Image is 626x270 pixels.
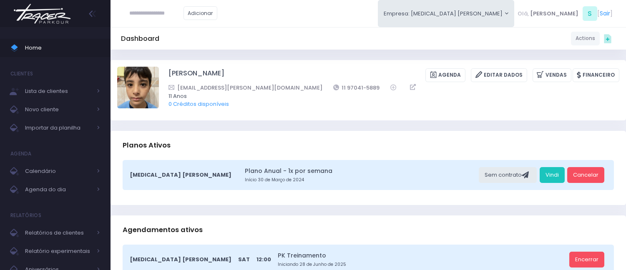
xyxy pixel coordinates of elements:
span: [MEDICAL_DATA] [PERSON_NAME] [130,171,231,179]
a: Vindi [540,167,565,183]
span: Relatórios de clientes [25,227,92,238]
small: Iniciando 28 de Junho de 2025 [278,261,566,268]
a: Editar Dados [471,68,527,82]
a: PK Treinamento [278,251,566,260]
a: Cancelar [567,167,604,183]
span: [PERSON_NAME] [530,10,578,18]
span: Agenda do dia [25,184,92,195]
a: Plano Anual - 1x por semana [245,167,476,175]
div: Sem contrato [479,167,537,183]
a: Encerrar [569,252,604,267]
a: [EMAIL_ADDRESS][PERSON_NAME][DOMAIN_NAME] [168,83,322,92]
div: [ ] [514,4,616,23]
span: Lista de clientes [25,86,92,97]
span: Home [25,42,100,53]
a: Agenda [425,68,465,82]
a: Sair [600,9,610,18]
a: Actions [571,32,600,45]
h4: Clientes [10,65,33,82]
span: Novo cliente [25,104,92,115]
span: Sat [238,255,250,264]
h3: Planos Ativos [123,133,171,157]
a: Adicionar [184,6,218,20]
span: Calendário [25,166,92,177]
a: [PERSON_NAME] [168,68,224,82]
span: [MEDICAL_DATA] [PERSON_NAME] [130,255,231,264]
a: 11 97041-5889 [333,83,380,92]
small: Início 30 de Março de 2024 [245,177,476,183]
span: Relatório experimentais [25,246,92,257]
h5: Dashboard [121,35,159,43]
span: S [583,6,597,21]
h3: Agendamentos ativos [123,218,203,242]
span: Importar da planilha [25,122,92,133]
span: 11 Anos [168,92,608,100]
span: Olá, [518,10,529,18]
span: 12:00 [256,255,271,264]
a: Vendas [533,68,571,82]
h4: Agenda [10,145,32,162]
a: 0 Créditos disponíveis [168,100,229,108]
img: Arthur Castro [117,67,159,108]
h4: Relatórios [10,207,41,224]
a: Financeiro [573,68,619,82]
